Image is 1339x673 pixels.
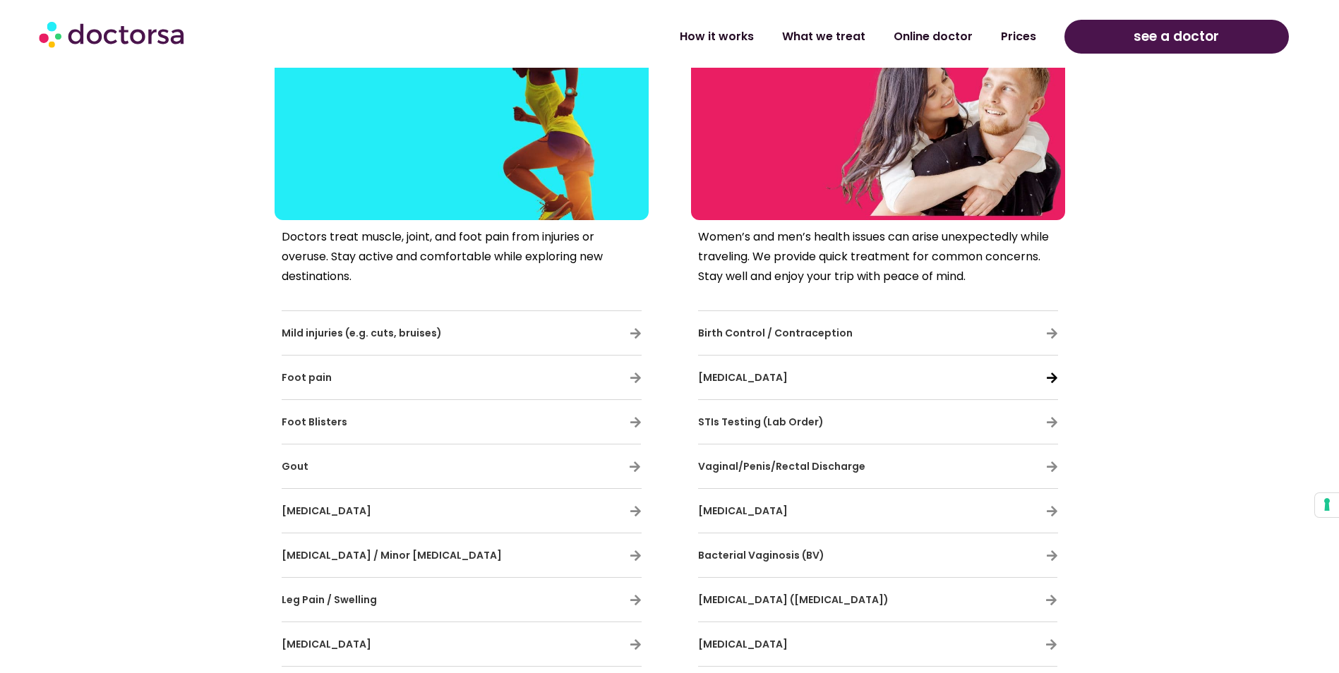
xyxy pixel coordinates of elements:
a: Online doctor [879,20,987,53]
span: Bacterial Vaginosis (BV) [698,548,824,562]
a: Prices [987,20,1050,53]
span: Leg Pain / Swelling [282,593,377,607]
p: Doctors treat muscle, joint, and foot pain from injuries or overuse. Stay active and comfortable ... [282,227,642,286]
span: [MEDICAL_DATA] ([MEDICAL_DATA]) [698,593,889,607]
a: How it works [666,20,768,53]
span: STIs Testing (Lab Order) [698,415,824,429]
span: Mild injuries (e.g. cuts, bruises) [282,326,442,340]
button: Your consent preferences for tracking technologies [1315,493,1339,517]
p: Women’s and men’s health issues can arise unexpectedly while traveling. We provide quick treatmen... [698,227,1058,286]
nav: Menu [346,20,1050,53]
span: [MEDICAL_DATA] [698,504,788,518]
span: see a doctor [1134,25,1219,48]
span: [MEDICAL_DATA] [282,504,371,518]
span: Vaginal/Penis/Rectal Discharge [698,459,865,473]
span: [MEDICAL_DATA] [282,637,371,651]
span: [MEDICAL_DATA] / Minor [MEDICAL_DATA] [282,548,502,562]
span: Foot pain [282,370,332,384]
span: Foot Blisters [282,415,347,429]
span: Gout [282,459,308,473]
span: [MEDICAL_DATA] [698,370,788,384]
a: see a doctor [1064,20,1289,54]
span: [MEDICAL_DATA] [698,637,788,651]
a: What we treat [768,20,879,53]
span: Birth Control / Contraception [698,326,853,340]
